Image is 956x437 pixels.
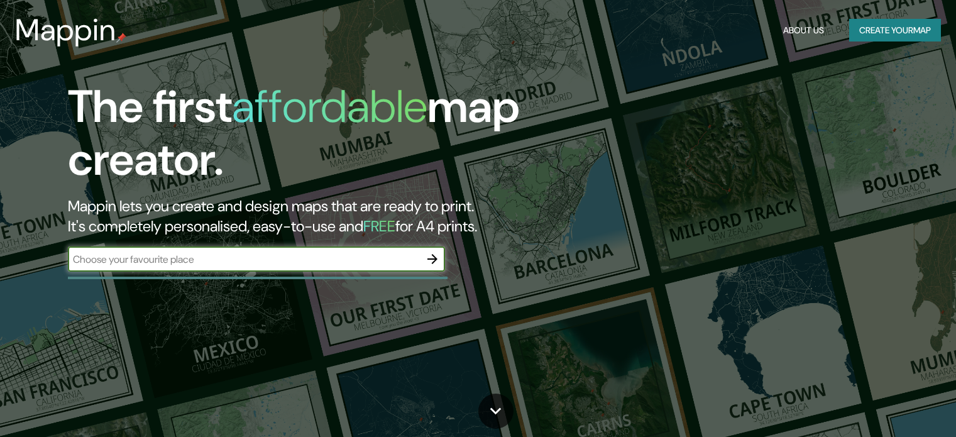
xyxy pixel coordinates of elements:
button: About Us [778,19,829,42]
input: Choose your favourite place [68,252,420,267]
button: Create yourmap [849,19,941,42]
h1: affordable [232,77,427,136]
h3: Mappin [15,13,116,48]
h1: The first map creator. [68,80,546,196]
img: mappin-pin [116,33,126,43]
h5: FREE [363,216,395,236]
h2: Mappin lets you create and design maps that are ready to print. It's completely personalised, eas... [68,196,546,236]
